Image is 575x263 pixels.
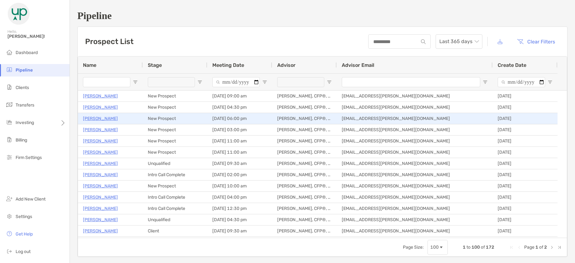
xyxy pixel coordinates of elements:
[493,124,558,135] div: [DATE]
[272,158,337,169] div: [PERSON_NAME], CFP®, CFA®, CDFA®
[83,137,118,145] a: [PERSON_NAME]
[337,192,493,203] div: [EMAIL_ADDRESS][PERSON_NAME][DOMAIN_NAME]
[466,245,471,250] span: to
[83,77,130,87] input: Name Filter Input
[342,62,374,68] span: Advisor Email
[16,214,32,219] span: Settings
[16,85,29,90] span: Clients
[207,203,272,214] div: [DATE] 12:30 pm
[6,83,13,91] img: clients icon
[535,245,538,250] span: 1
[207,124,272,135] div: [DATE] 03:00 pm
[16,120,34,125] span: Investing
[143,192,207,203] div: Intro Call Complete
[143,124,207,135] div: New Prospect
[421,39,426,44] img: input icon
[272,169,337,180] div: [PERSON_NAME], CFP®, CFA®, CDFA®
[6,118,13,126] img: investing icon
[207,169,272,180] div: [DATE] 02:00 pm
[148,62,162,68] span: Stage
[6,136,13,143] img: billing icon
[6,153,13,161] img: firm-settings icon
[493,181,558,191] div: [DATE]
[143,113,207,124] div: New Prospect
[272,237,337,248] div: [PERSON_NAME], CFP®, CFA®, CDFA®
[337,203,493,214] div: [EMAIL_ADDRESS][PERSON_NAME][DOMAIN_NAME]
[207,214,272,225] div: [DATE] 04:30 pm
[6,48,13,56] img: dashboard icon
[83,115,118,122] a: [PERSON_NAME]
[493,226,558,236] div: [DATE]
[481,245,485,250] span: of
[493,147,558,158] div: [DATE]
[463,245,466,250] span: 1
[327,80,332,85] button: Open Filter Menu
[337,136,493,146] div: [EMAIL_ADDRESS][PERSON_NAME][DOMAIN_NAME]
[207,136,272,146] div: [DATE] 11:00 am
[342,77,480,87] input: Advisor Email Filter Input
[548,80,553,85] button: Open Filter Menu
[207,113,272,124] div: [DATE] 06:00 pm
[133,80,138,85] button: Open Filter Menu
[337,91,493,102] div: [EMAIL_ADDRESS][PERSON_NAME][DOMAIN_NAME]
[16,196,46,202] span: Add New Client
[262,80,267,85] button: Open Filter Menu
[83,171,118,179] a: [PERSON_NAME]
[83,103,118,111] p: [PERSON_NAME]
[6,230,13,237] img: get-help icon
[143,181,207,191] div: New Prospect
[83,148,118,156] a: [PERSON_NAME]
[272,113,337,124] div: [PERSON_NAME], CFP®, CFA®, CDFA®
[6,212,13,220] img: settings icon
[83,182,118,190] a: [PERSON_NAME]
[16,67,33,73] span: Pipeline
[493,203,558,214] div: [DATE]
[337,237,493,248] div: [EMAIL_ADDRESS][PERSON_NAME][DOMAIN_NAME]
[143,147,207,158] div: New Prospect
[207,181,272,191] div: [DATE] 10:00 am
[430,245,439,250] div: 100
[7,2,30,25] img: Zoe Logo
[197,80,202,85] button: Open Filter Menu
[83,126,118,134] a: [PERSON_NAME]
[207,237,272,248] div: [DATE] 04:00 pm
[337,158,493,169] div: [EMAIL_ADDRESS][PERSON_NAME][DOMAIN_NAME]
[207,147,272,158] div: [DATE] 11:00 am
[439,35,479,48] span: Last 365 days
[83,62,96,68] span: Name
[83,205,118,212] a: [PERSON_NAME]
[272,136,337,146] div: [PERSON_NAME], CFP®, CFA®, CDFA®
[83,92,118,100] a: [PERSON_NAME]
[544,245,547,250] span: 2
[83,193,118,201] a: [PERSON_NAME]
[498,62,526,68] span: Create Date
[272,203,337,214] div: [PERSON_NAME], CFP®, CFA®, CDFA®
[83,227,118,235] a: [PERSON_NAME]
[272,181,337,191] div: [PERSON_NAME], CFP®, CFA®, CDFA®
[16,231,33,237] span: Get Help
[403,245,424,250] div: Page Size:
[207,102,272,113] div: [DATE] 04:30 pm
[272,192,337,203] div: [PERSON_NAME], CFP®, CFA®, CDFA®
[143,169,207,180] div: Intro Call Complete
[143,203,207,214] div: Intro Call Complete
[524,245,534,250] span: Page
[16,50,38,55] span: Dashboard
[207,91,272,102] div: [DATE] 09:00 am
[83,216,118,224] p: [PERSON_NAME]
[83,160,118,167] a: [PERSON_NAME]
[272,91,337,102] div: [PERSON_NAME], CFP®, CFA®, CDFA®
[207,158,272,169] div: [DATE] 09:30 am
[16,102,34,108] span: Transfers
[557,245,562,250] div: Last Page
[498,77,545,87] input: Create Date Filter Input
[337,147,493,158] div: [EMAIL_ADDRESS][PERSON_NAME][DOMAIN_NAME]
